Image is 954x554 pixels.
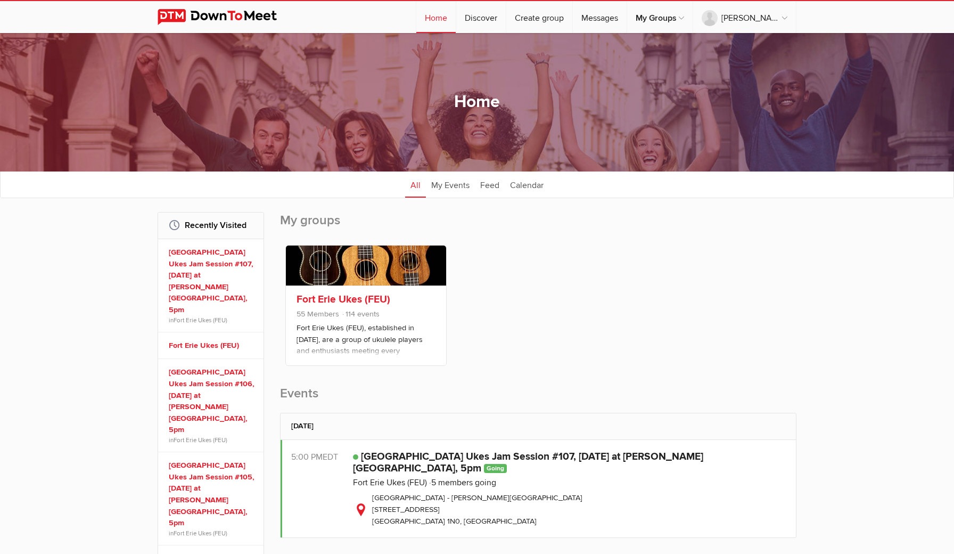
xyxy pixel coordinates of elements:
[405,171,426,198] a: All
[323,452,338,462] span: America/New_York
[169,529,256,537] span: in
[174,436,227,444] a: Fort Erie Ukes (FEU)
[291,451,353,463] div: 5:00 PM
[297,309,339,319] span: 55 Members
[693,1,796,33] a: [PERSON_NAME]
[353,477,427,488] a: Fort Erie Ukes (FEU)
[484,464,507,473] span: Going
[456,1,506,33] a: Discover
[169,436,256,444] span: in
[280,212,796,240] h2: My groups
[506,1,572,33] a: Create group
[505,171,549,198] a: Calendar
[475,171,505,198] a: Feed
[169,213,253,238] h2: Recently Visited
[429,477,496,488] span: 5 members going
[426,171,475,198] a: My Events
[573,1,627,33] a: Messages
[291,413,785,439] h2: [DATE]
[174,316,227,324] a: Fort Erie Ukes (FEU)
[280,385,796,413] h2: Events
[341,309,380,319] span: 114 events
[158,9,293,25] img: DownToMeet
[454,91,500,113] h1: Home
[416,1,456,33] a: Home
[169,316,256,324] span: in
[169,340,256,352] a: Fort Erie Ukes (FEU)
[174,529,227,537] a: Fort Erie Ukes (FEU)
[169,366,256,436] a: [GEOGRAPHIC_DATA] Ukes Jam Session #106, [DATE] at [PERSON_NAME][GEOGRAPHIC_DATA], 5pm
[297,322,435,376] p: Fort Erie Ukes (FEU), established in [DATE], are a group of ukulele players and enthusiasts meeti...
[353,492,785,527] div: [GEOGRAPHIC_DATA] - [PERSON_NAME][GEOGRAPHIC_DATA] [STREET_ADDRESS] [GEOGRAPHIC_DATA] 1N0, [GEOGR...
[169,460,256,529] a: [GEOGRAPHIC_DATA] Ukes Jam Session #105, [DATE] at [PERSON_NAME][GEOGRAPHIC_DATA], 5pm
[353,450,703,475] a: [GEOGRAPHIC_DATA] Ukes Jam Session #107, [DATE] at [PERSON_NAME][GEOGRAPHIC_DATA], 5pm
[169,247,256,316] a: [GEOGRAPHIC_DATA] Ukes Jam Session #107, [DATE] at [PERSON_NAME][GEOGRAPHIC_DATA], 5pm
[297,293,390,306] a: Fort Erie Ukes (FEU)
[627,1,693,33] a: My Groups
